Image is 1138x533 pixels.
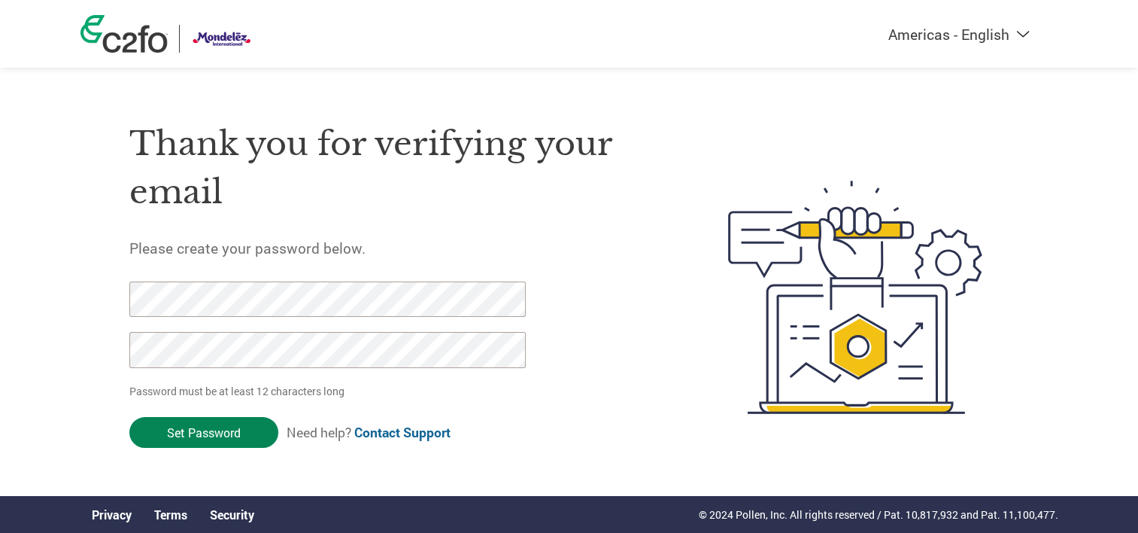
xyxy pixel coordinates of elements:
[129,383,531,399] p: Password must be at least 12 characters long
[191,25,255,53] img: Mondelez
[210,507,254,522] a: Security
[154,507,187,522] a: Terms
[129,417,278,448] input: Set Password
[354,424,451,441] a: Contact Support
[701,98,1009,497] img: create-password
[80,15,168,53] img: c2fo logo
[92,507,132,522] a: Privacy
[129,120,657,217] h1: Thank you for verifying your email
[699,507,1058,522] p: © 2024 Pollen, Inc. All rights reserved / Pat. 10,817,932 and Pat. 11,100,477.
[287,424,451,441] span: Need help?
[129,239,657,257] h5: Please create your password below.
